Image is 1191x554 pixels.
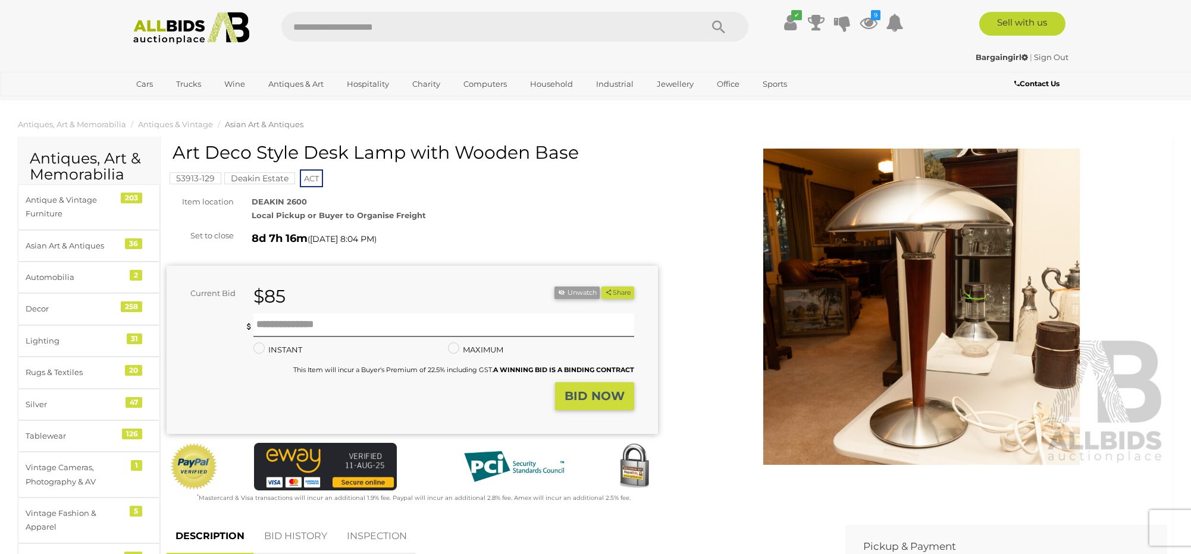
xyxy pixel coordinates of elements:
[601,287,634,299] button: Share
[170,443,218,490] img: Official PayPal Seal
[610,443,658,490] img: Secured by Rapid SSL
[255,519,336,554] a: BID HISTORY
[18,452,160,498] a: Vintage Cameras, Photography & AV 1
[173,143,655,162] h1: Art Deco Style Desk Lamp with Wooden Base
[676,149,1167,465] img: Art Deco Style Desk Lamp with Wooden Base
[448,343,503,357] label: MAXIMUM
[791,10,802,20] i: ✔
[18,420,160,452] a: Tablewear 126
[253,343,302,357] label: INSTANT
[261,74,331,94] a: Antiques & Art
[1030,52,1032,62] span: |
[130,506,142,517] div: 5
[131,460,142,471] div: 1
[26,239,124,253] div: Asian Art & Antiques
[976,52,1030,62] a: Bargaingirl
[976,52,1028,62] strong: Bargaingirl
[755,74,795,94] a: Sports
[217,74,253,94] a: Wine
[26,398,124,411] div: Silver
[26,506,124,534] div: Vintage Fashion & Apparel
[18,357,160,388] a: Rugs & Textiles 20
[170,174,221,183] a: 53913-129
[1034,52,1068,62] a: Sign Out
[158,195,243,209] div: Item location
[26,334,124,348] div: Lighting
[252,210,426,220] strong: Local Pickup or Buyer to Organise Freight
[1014,77,1063,90] a: Contact Us
[167,519,253,554] a: DESCRIPTION
[1014,79,1060,88] b: Contact Us
[18,325,160,357] a: Lighting 31
[649,74,701,94] a: Jewellery
[293,366,634,374] small: This Item will incur a Buyer's Premium of 22.5% including GST.
[125,238,142,249] div: 36
[18,262,160,293] a: Automobilia 2
[122,429,142,439] div: 126
[555,382,634,410] button: BID NOW
[871,10,880,20] i: 9
[554,287,600,299] li: Unwatch this item
[126,397,142,408] div: 47
[128,74,161,94] a: Cars
[138,119,213,129] a: Antiques & Vintage
[26,429,124,443] div: Tablewear
[18,184,160,230] a: Antique & Vintage Furniture 203
[125,365,142,376] div: 20
[128,94,228,114] a: [GEOGRAPHIC_DATA]
[252,232,308,245] strong: 8d 7h 16m
[860,12,877,33] a: 9
[26,270,124,284] div: Automobilia
[168,74,209,94] a: Trucks
[863,541,1132,552] h2: Pickup & Payment
[197,494,631,502] small: Mastercard & Visa transactions will incur an additional 1.9% fee. Paypal will incur an additional...
[456,74,515,94] a: Computers
[254,443,397,490] img: eWAY Payment Gateway
[18,389,160,420] a: Silver 47
[565,389,625,403] strong: BID NOW
[588,74,641,94] a: Industrial
[224,174,295,183] a: Deakin Estate
[455,443,573,490] img: PCI DSS compliant
[127,333,142,344] div: 31
[709,74,747,94] a: Office
[127,12,256,45] img: Allbids.com.au
[121,193,142,203] div: 203
[689,12,748,42] button: Search
[300,169,323,187] span: ACT
[26,193,124,221] div: Antique & Vintage Furniture
[18,230,160,262] a: Asian Art & Antiques 36
[493,366,634,374] b: A WINNING BID IS A BINDING CONTRACT
[30,150,148,183] h2: Antiques, Art & Memorabilia
[308,234,377,244] span: ( )
[253,285,286,307] strong: $85
[339,74,397,94] a: Hospitality
[26,461,124,489] div: Vintage Cameras, Photography & AV
[170,172,221,184] mark: 53913-129
[781,12,799,33] a: ✔
[130,270,142,281] div: 2
[18,498,160,543] a: Vintage Fashion & Apparel 5
[405,74,448,94] a: Charity
[225,119,303,129] a: Asian Art & Antiques
[252,197,307,206] strong: DEAKIN 2600
[121,301,142,312] div: 258
[26,366,124,379] div: Rugs & Textiles
[224,172,295,184] mark: Deakin Estate
[26,302,124,316] div: Decor
[18,119,126,129] a: Antiques, Art & Memorabilia
[167,287,245,300] div: Current Bid
[979,12,1065,36] a: Sell with us
[18,293,160,325] a: Decor 258
[158,229,243,243] div: Set to close
[338,519,416,554] a: INSPECTION
[522,74,581,94] a: Household
[310,234,374,244] span: [DATE] 8:04 PM
[554,287,600,299] button: Unwatch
